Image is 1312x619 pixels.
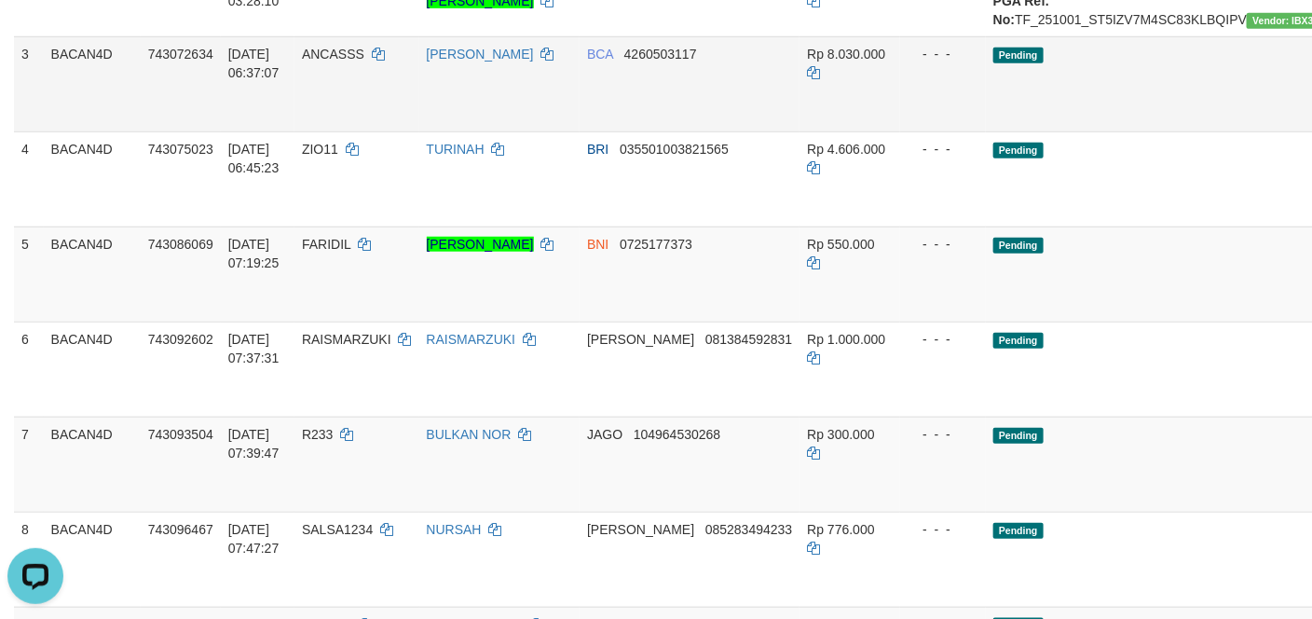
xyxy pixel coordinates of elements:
span: [PERSON_NAME] [587,332,694,347]
a: NURSAH [427,522,482,537]
td: BACAN4D [44,512,141,607]
span: SALSA1234 [302,522,373,537]
span: Pending [993,523,1044,539]
span: BRI [587,142,608,157]
span: JAGO [587,427,622,442]
span: BCA [587,47,613,62]
div: - - - [908,140,978,158]
span: Pending [993,48,1044,63]
span: ANCASSS [302,47,364,62]
td: BACAN4D [44,131,141,227]
div: - - - [908,330,978,349]
span: FARIDIL [302,237,350,252]
span: 743092602 [148,332,213,347]
td: 8 [14,512,44,607]
td: 7 [14,417,44,512]
span: [PERSON_NAME] [587,522,694,537]
a: TURINAH [427,142,485,157]
td: 5 [14,227,44,322]
span: R233 [302,427,333,442]
span: Pending [993,143,1044,158]
td: BACAN4D [44,417,141,512]
span: [DATE] 07:47:27 [228,522,280,556]
span: Copy 035501003821565 to clipboard [620,142,729,157]
td: BACAN4D [44,36,141,131]
a: [PERSON_NAME] [427,237,534,252]
span: [DATE] 07:19:25 [228,237,280,270]
div: - - - [908,520,978,539]
td: 3 [14,36,44,131]
span: BNI [587,237,608,252]
span: 743096467 [148,522,213,537]
span: Rp 776.000 [807,522,874,537]
td: BACAN4D [44,227,141,322]
td: 4 [14,131,44,227]
button: Open LiveChat chat widget [7,7,63,63]
div: - - - [908,425,978,444]
span: RAISMARZUKI [302,332,391,347]
span: Rp 300.000 [807,427,874,442]
span: [DATE] 06:37:07 [228,47,280,80]
span: 743072634 [148,47,213,62]
span: Rp 1.000.000 [807,332,885,347]
span: Rp 550.000 [807,237,874,252]
a: RAISMARZUKI [427,332,516,347]
span: 743086069 [148,237,213,252]
div: - - - [908,235,978,254]
span: [DATE] 06:45:23 [228,142,280,175]
span: Copy 104964530268 to clipboard [634,427,720,442]
span: Copy 085283494233 to clipboard [705,522,792,537]
span: Pending [993,238,1044,254]
span: Rp 8.030.000 [807,47,885,62]
span: Rp 4.606.000 [807,142,885,157]
a: [PERSON_NAME] [427,47,534,62]
span: [DATE] 07:39:47 [228,427,280,461]
span: Copy 0725177373 to clipboard [620,237,692,252]
span: Copy 081384592831 to clipboard [705,332,792,347]
span: 743075023 [148,142,213,157]
span: Pending [993,428,1044,444]
span: 743093504 [148,427,213,442]
span: Copy 4260503117 to clipboard [624,47,697,62]
td: 6 [14,322,44,417]
span: [DATE] 07:37:31 [228,332,280,365]
a: BULKAN NOR [427,427,512,442]
div: - - - [908,45,978,63]
span: ZIO11 [302,142,338,157]
td: BACAN4D [44,322,141,417]
span: Pending [993,333,1044,349]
